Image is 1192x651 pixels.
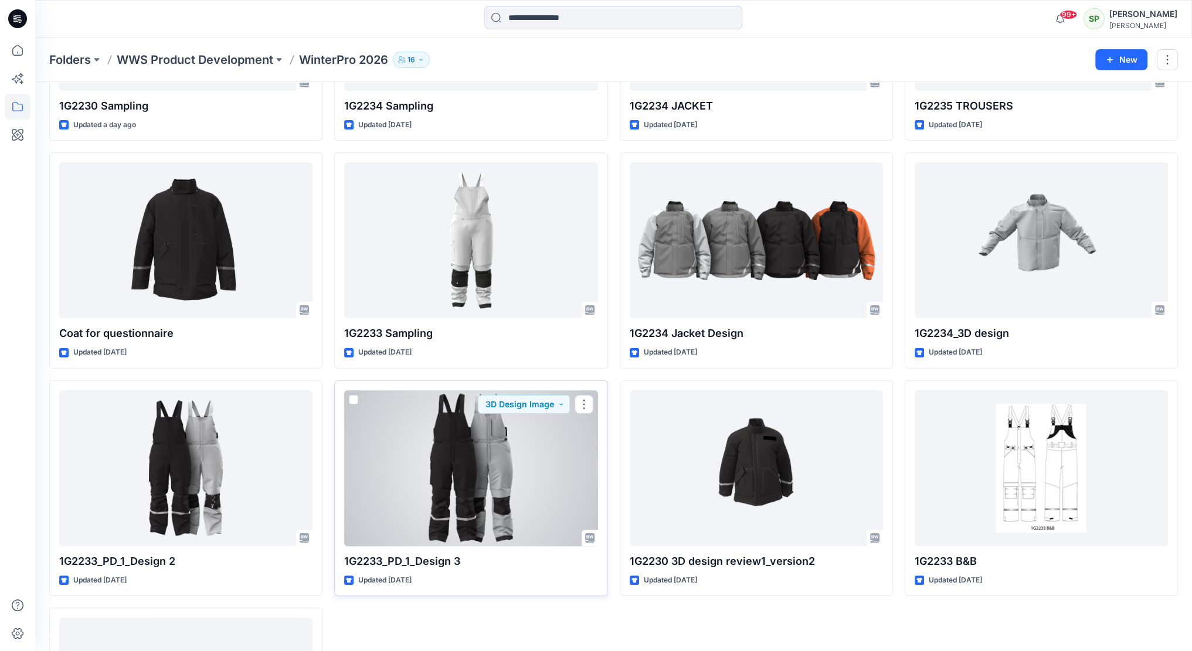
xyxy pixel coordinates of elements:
p: 1G2234 Jacket Design [630,325,883,342]
a: 1G2230 3D design review1_version2 [630,390,883,546]
p: Updated [DATE] [644,119,697,131]
p: Updated [DATE] [358,119,412,131]
p: 1G2234_3D design [915,325,1168,342]
p: 1G2233 B&B [915,553,1168,570]
p: Updated [DATE] [73,574,127,587]
p: Updated [DATE] [644,346,697,359]
p: 1G2233_PD_1_Design 3 [344,553,597,570]
p: 1G2233_PD_1_Design 2 [59,553,313,570]
a: 1G2233 B&B [915,390,1168,546]
p: 1G2230 3D design review1_version2 [630,553,883,570]
p: 16 [407,53,415,66]
p: Updated [DATE] [644,574,697,587]
p: Updated a day ago [73,119,136,131]
p: Updated [DATE] [73,346,127,359]
p: Updated [DATE] [358,574,412,587]
div: [PERSON_NAME] [1109,21,1177,30]
a: 1G2233_PD_1_Design 2 [59,390,313,546]
p: 1G2234 JACKET [630,98,883,114]
p: Updated [DATE] [929,119,982,131]
a: 1G2233_PD_1_Design 3 [344,390,597,546]
a: WWS Product Development [117,52,273,68]
p: Updated [DATE] [929,574,982,587]
p: 1G2235 TROUSERS [915,98,1168,114]
a: Coat for questionnaire [59,162,313,318]
a: 1G2233 Sampling [344,162,597,318]
a: Folders [49,52,91,68]
p: Coat for questionnaire [59,325,313,342]
button: New [1095,49,1147,70]
p: WinterPro 2026 [299,52,388,68]
p: Updated [DATE] [358,346,412,359]
div: SP [1084,8,1105,29]
button: 16 [393,52,430,68]
p: 1G2234 Sampling [344,98,597,114]
a: 1G2234 Jacket Design [630,162,883,318]
a: 1G2234_3D design [915,162,1168,318]
span: 99+ [1059,10,1077,19]
p: Updated [DATE] [929,346,982,359]
div: [PERSON_NAME] [1109,7,1177,21]
p: 1G2230 Sampling [59,98,313,114]
p: 1G2233 Sampling [344,325,597,342]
